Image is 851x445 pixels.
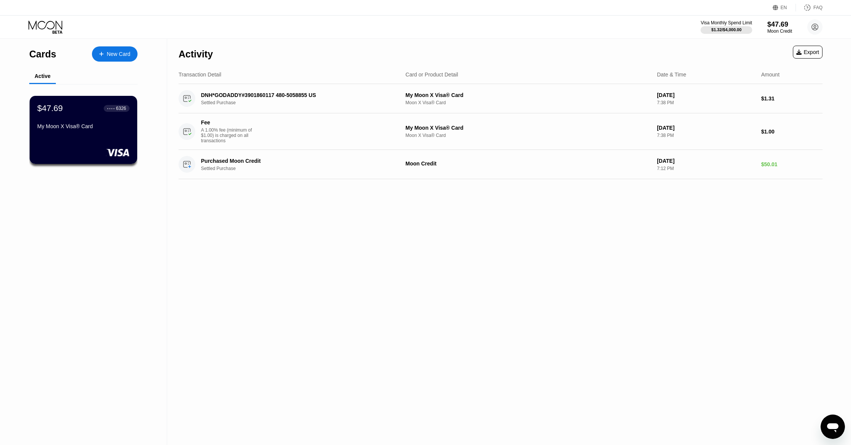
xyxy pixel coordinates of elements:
[657,166,755,171] div: 7:12 PM
[179,49,213,60] div: Activity
[405,92,651,98] div: My Moon X Visa® Card
[767,21,792,29] div: $47.69
[657,92,755,98] div: [DATE]
[37,123,130,129] div: My Moon X Visa® Card
[29,49,56,60] div: Cards
[30,96,137,164] div: $47.69● ● ● ●6326My Moon X Visa® Card
[405,161,651,167] div: Moon Credit
[405,100,651,105] div: Moon X Visa® Card
[35,73,51,79] div: Active
[767,29,792,34] div: Moon Credit
[657,100,755,105] div: 7:38 PM
[821,415,845,439] iframe: Button to launch messaging window
[796,4,823,11] div: FAQ
[813,5,823,10] div: FAQ
[657,158,755,164] div: [DATE]
[201,127,258,143] div: A 1.00% fee (minimum of $1.00) is charged on all transactions
[201,100,400,105] div: Settled Purchase
[179,113,823,150] div: FeeA 1.00% fee (minimum of $1.00) is charged on all transactionsMy Moon X Visa® CardMoon X Visa® ...
[405,133,651,138] div: Moon X Visa® Card
[179,150,823,179] div: Purchased Moon CreditSettled PurchaseMoon Credit[DATE]7:12 PM$50.01
[657,72,686,78] div: Date & Time
[201,92,386,98] div: DNH*GODADDY#3901860117 480-5058855 US
[761,161,823,167] div: $50.01
[701,20,752,25] div: Visa Monthly Spend Limit
[201,119,254,126] div: Fee
[781,5,787,10] div: EN
[711,27,742,32] div: $1.32 / $4,000.00
[657,133,755,138] div: 7:38 PM
[37,103,63,113] div: $47.69
[92,46,138,62] div: New Card
[701,20,752,34] div: Visa Monthly Spend Limit$1.32/$4,000.00
[179,72,221,78] div: Transaction Detail
[761,72,780,78] div: Amount
[796,49,819,55] div: Export
[793,46,823,59] div: Export
[761,129,823,135] div: $1.00
[201,166,400,171] div: Settled Purchase
[405,125,651,131] div: My Moon X Visa® Card
[107,51,130,57] div: New Card
[107,107,115,110] div: ● ● ● ●
[773,4,796,11] div: EN
[657,125,755,131] div: [DATE]
[179,84,823,113] div: DNH*GODADDY#3901860117 480-5058855 USSettled PurchaseMy Moon X Visa® CardMoon X Visa® Card[DATE]7...
[201,158,386,164] div: Purchased Moon Credit
[767,21,792,34] div: $47.69Moon Credit
[405,72,458,78] div: Card or Product Detail
[761,95,823,102] div: $1.31
[116,106,126,111] div: 6326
